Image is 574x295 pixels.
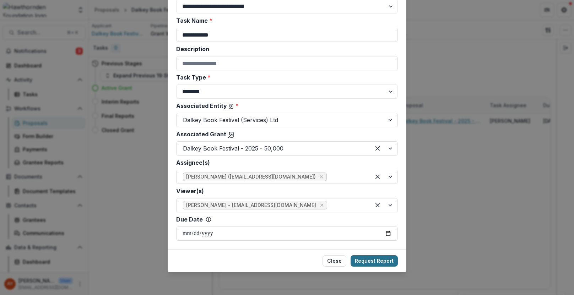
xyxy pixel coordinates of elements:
label: Viewer(s) [176,187,394,195]
label: Assignee(s) [176,158,394,167]
div: Clear selected options [372,200,383,211]
label: Due Date [176,215,203,224]
span: [PERSON_NAME] ([EMAIL_ADDRESS][DOMAIN_NAME]) [186,174,316,180]
div: Remove Sian Smyth (siansmyth@gmail.com) [318,173,325,180]
label: Associated Entity [176,102,394,110]
label: Description [176,45,394,53]
button: Request Report [351,255,398,267]
label: Task Type [176,73,394,82]
label: Associated Grant [176,130,394,138]
div: Clear selected options [372,171,383,182]
label: Task Name [176,16,394,25]
span: [PERSON_NAME] - [EMAIL_ADDRESS][DOMAIN_NAME] [186,202,316,208]
div: Clear selected options [372,143,383,154]
div: Remove Andreas Yuíza - temelio@hawthornden.org [318,202,325,209]
button: Close [323,255,346,267]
